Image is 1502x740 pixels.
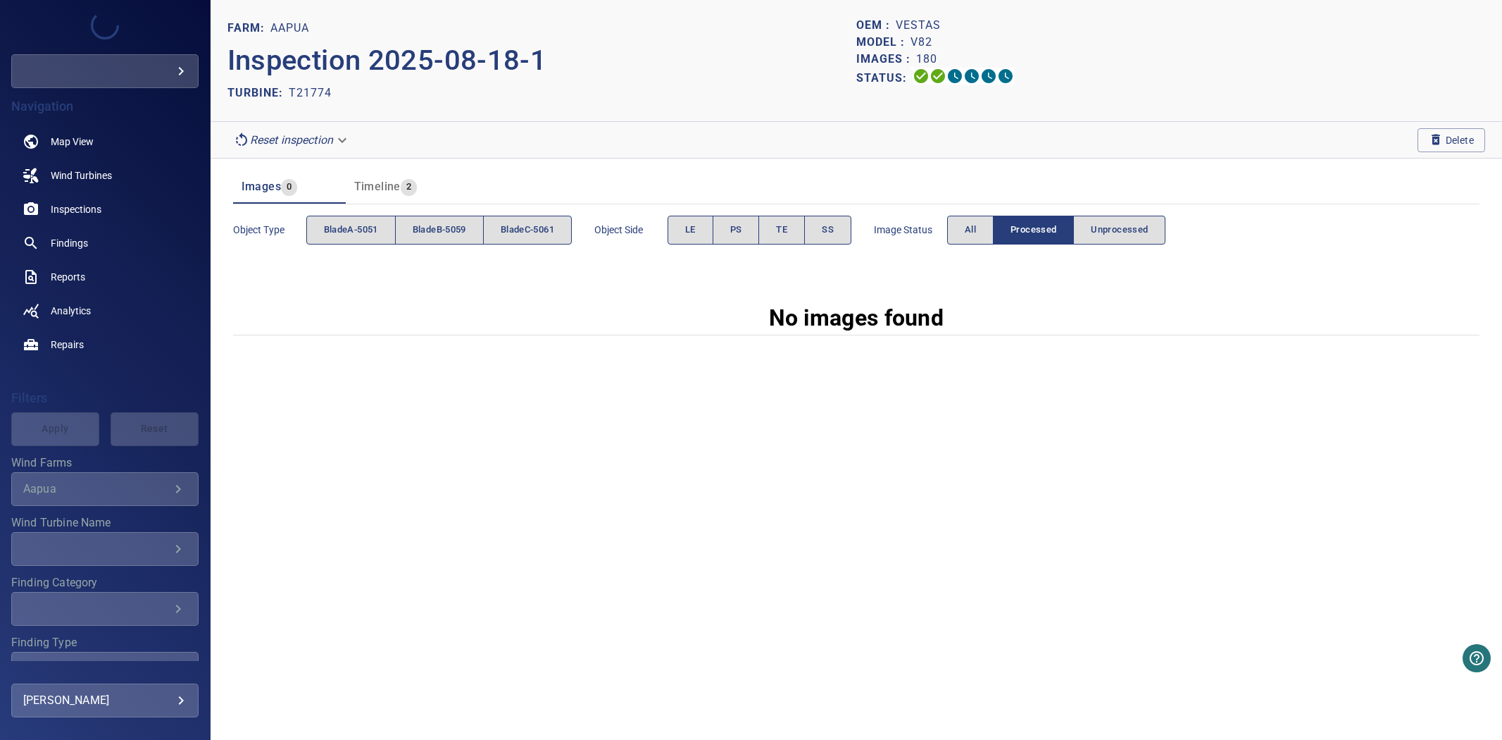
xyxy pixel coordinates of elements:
[233,223,306,237] span: Object type
[242,180,281,193] span: Images
[965,222,976,238] span: All
[769,301,944,335] p: No images found
[916,51,937,68] p: 180
[11,457,199,469] label: Wind Farms
[856,68,913,88] p: Status:
[11,54,199,88] div: kompactaapua
[413,222,466,238] span: bladeB-5059
[227,20,270,37] p: FARM:
[11,517,199,529] label: Wind Turbine Name
[227,128,356,152] div: Reset inspection
[668,216,713,245] button: LE
[713,216,760,245] button: PS
[1429,132,1474,148] span: Delete
[306,216,572,245] div: objectType
[594,223,668,237] span: Object Side
[993,216,1074,245] button: Processed
[11,226,199,260] a: findings noActive
[11,99,199,113] h4: Navigation
[306,216,396,245] button: bladeA-5051
[401,179,417,195] span: 2
[856,51,916,68] p: Images :
[51,338,84,352] span: Repairs
[856,34,910,51] p: Model :
[11,159,199,192] a: windturbines noActive
[11,391,199,405] h4: Filters
[980,68,997,85] svg: Matching 0%
[685,222,696,238] span: LE
[946,68,963,85] svg: Selecting 0%
[947,216,994,245] button: All
[822,222,834,238] span: SS
[913,68,930,85] svg: Uploading 100%
[11,260,199,294] a: reports noActive
[23,689,187,712] div: [PERSON_NAME]
[354,180,401,193] span: Timeline
[51,202,101,216] span: Inspections
[51,135,94,149] span: Map View
[11,192,199,226] a: inspections noActive
[874,223,947,237] span: Image Status
[1417,128,1485,152] button: Delete
[758,216,805,245] button: TE
[11,637,199,648] label: Finding Type
[51,168,112,183] span: Wind Turbines
[501,222,554,238] span: bladeC-5061
[23,482,170,495] div: Aapua
[227,85,289,101] p: TURBINE:
[804,216,851,245] button: SS
[11,532,199,566] div: Wind Turbine Name
[997,68,1014,85] svg: Classification 0%
[856,17,896,34] p: OEM :
[51,236,88,250] span: Findings
[730,222,742,238] span: PS
[963,68,980,85] svg: ML Processing 0%
[11,652,199,686] div: Finding Type
[395,216,484,245] button: bladeB-5059
[11,472,199,506] div: Wind Farms
[11,592,199,626] div: Finding Category
[11,294,199,328] a: analytics noActive
[776,222,787,238] span: TE
[281,179,297,195] span: 0
[947,216,1166,245] div: imageStatus
[1010,222,1056,238] span: Processed
[324,222,378,238] span: bladeA-5051
[930,68,946,85] svg: Data Formatted 100%
[250,133,333,147] em: Reset inspection
[51,270,85,284] span: Reports
[483,216,572,245] button: bladeC-5061
[270,20,309,37] p: Aapua
[51,304,91,318] span: Analytics
[1091,222,1148,238] span: Unprocessed
[227,39,856,82] p: Inspection 2025-08-18-1
[1073,216,1165,245] button: Unprocessed
[910,34,932,51] p: V82
[11,125,199,159] a: map noActive
[668,216,851,245] div: objectSide
[11,577,199,588] label: Finding Category
[11,328,199,362] a: repairs noActive
[896,17,941,34] p: Vestas
[289,85,332,101] p: T21774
